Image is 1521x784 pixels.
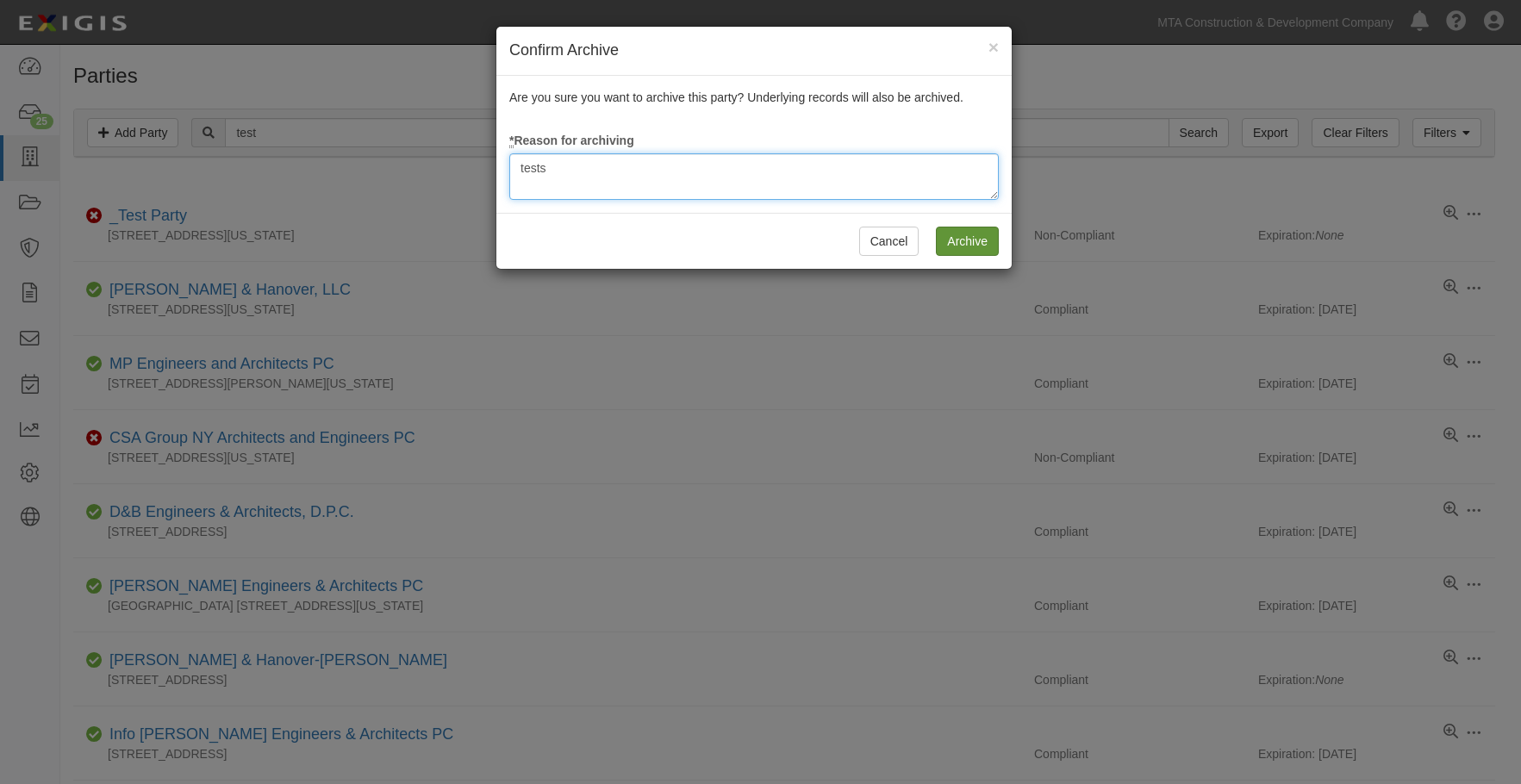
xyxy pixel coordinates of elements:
[859,227,919,256] button: Cancel
[509,132,634,149] label: Reason for archiving
[988,37,999,57] span: ×
[509,134,514,148] abbr: required
[496,76,1012,213] div: Are you sure you want to archive this party? Underlying records will also be archived.
[936,227,999,256] input: Archive
[509,40,999,62] h4: Confirm Archive
[988,38,999,56] button: Close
